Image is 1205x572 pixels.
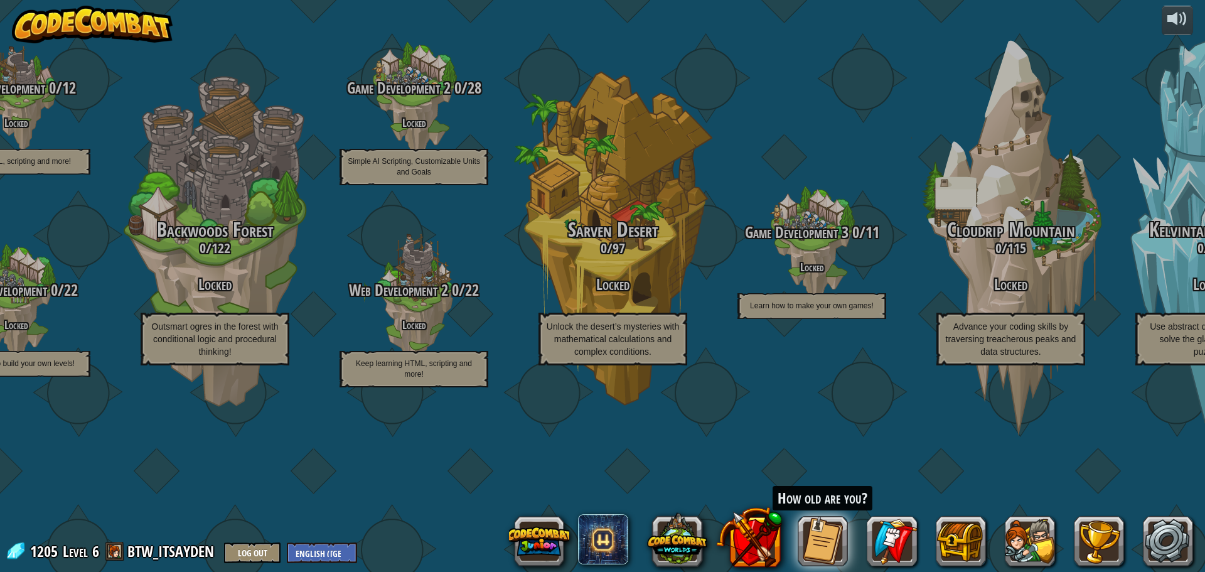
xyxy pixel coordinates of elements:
[30,541,62,561] span: 1205
[1197,239,1204,257] span: 0
[745,222,849,243] span: Game Development 3
[773,486,872,511] div: How old are you?
[356,359,472,379] span: Keep learning HTML, scripting and more!
[911,276,1110,293] h3: Locked
[465,279,479,301] span: 22
[513,240,712,256] h3: /
[347,77,451,99] span: Game Development 2
[568,216,658,243] span: Sarven Desert
[946,321,1076,357] span: Advance your coding skills by traversing treacherous peaks and data structures.
[995,239,1002,257] span: 0
[115,240,314,256] h3: /
[348,157,480,176] span: Simple AI Scripting, Customizable Units and Goals
[314,282,513,299] h3: /
[601,239,607,257] span: 0
[712,224,911,241] h3: /
[45,77,56,99] span: 0
[349,279,448,301] span: Web Development 2
[12,6,173,43] img: CodeCombat - Learn how to code by playing a game
[547,321,679,357] span: Unlock the desert’s mysteries with mathematical calculations and complex conditions.
[212,239,230,257] span: 122
[451,77,461,99] span: 0
[712,261,911,273] h4: Locked
[1162,6,1193,35] button: Adjust volume
[127,541,218,561] a: BTW_ITSAYDEN
[448,279,459,301] span: 0
[314,80,513,97] h3: /
[200,239,206,257] span: 0
[47,279,58,301] span: 0
[314,117,513,129] h4: Locked
[63,541,88,562] span: Level
[468,77,481,99] span: 28
[947,216,1075,243] span: Cloudrip Mountain
[157,216,274,243] span: Backwoods Forest
[64,279,78,301] span: 22
[224,542,281,563] button: Log Out
[151,321,278,357] span: Outsmart ogres in the forest with conditional logic and procedural thinking!
[849,222,859,243] span: 0
[613,239,625,257] span: 97
[115,276,314,293] h3: Locked
[865,222,879,243] span: 11
[1007,239,1026,257] span: 115
[750,301,874,310] span: Learn how to make your own games!
[92,541,99,561] span: 6
[513,276,712,293] h3: Locked
[911,240,1110,256] h3: /
[62,77,76,99] span: 12
[314,319,513,331] h4: Locked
